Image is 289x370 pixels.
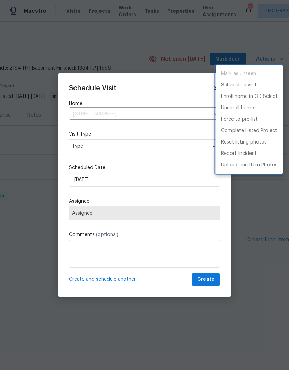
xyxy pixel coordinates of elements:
p: Force to pre-list [221,116,258,123]
p: Reset listing photos [221,139,267,146]
p: Report Incident [221,150,257,157]
p: Upload Line Item Photos [221,161,278,169]
p: Enroll home in OD Select [221,93,278,100]
p: Schedule a visit [221,82,257,89]
p: Unenroll home [221,104,254,112]
p: Complete Listed Project [221,127,277,135]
